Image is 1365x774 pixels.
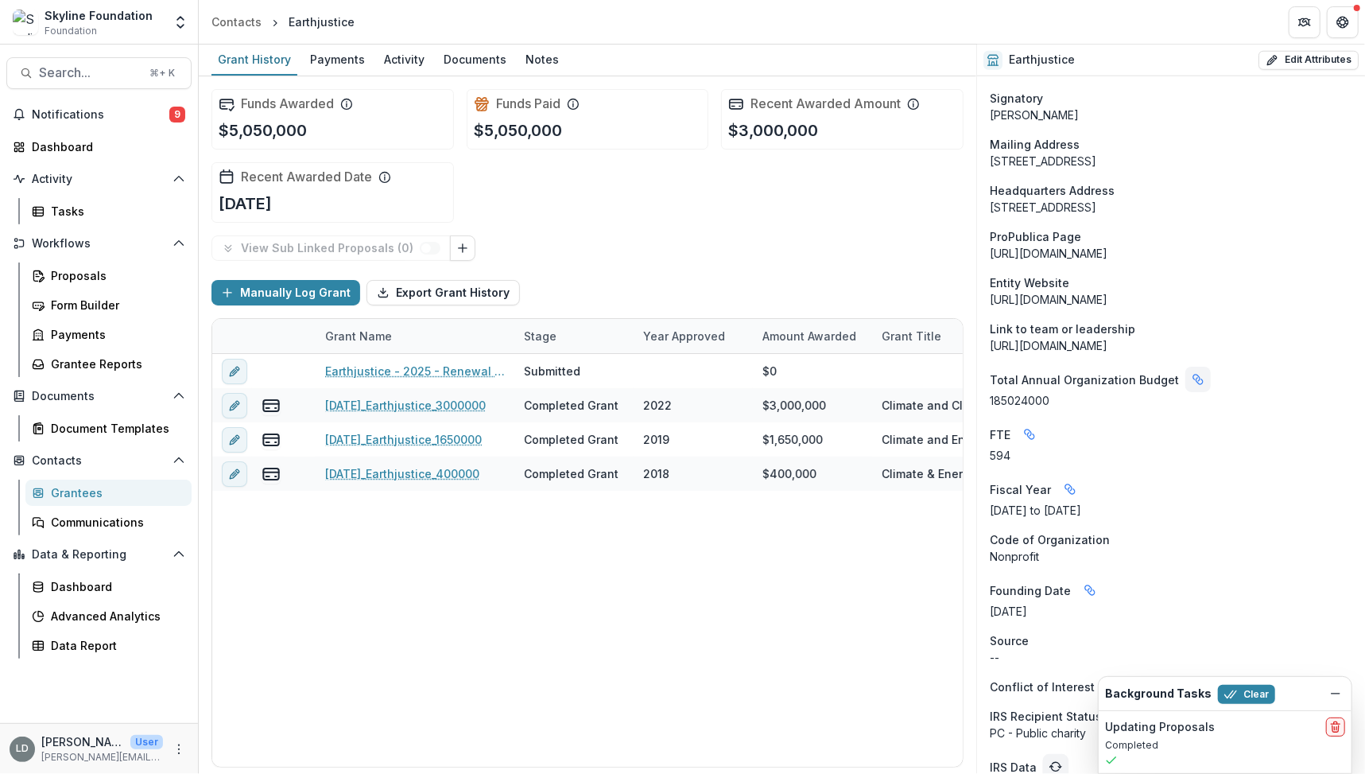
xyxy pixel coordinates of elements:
[130,735,163,749] p: User
[241,96,334,111] h2: Funds Awarded
[1009,53,1075,67] h2: Earthjustice
[51,203,179,220] div: Tasks
[6,57,192,89] button: Search...
[6,102,192,127] button: Notifications9
[205,10,268,33] a: Contacts
[222,427,247,453] button: edit
[990,603,1352,620] div: [DATE]
[524,363,580,379] div: Submitted
[643,397,672,414] div: 2022
[51,608,179,624] div: Advanced Analytics
[304,48,371,71] div: Payments
[1105,687,1212,701] h2: Background Tasks
[1105,721,1215,734] h2: Updating Proposals
[6,448,192,473] button: Open Contacts
[25,351,192,377] a: Grantee Reports
[990,321,1135,337] span: Link to team or leadership
[474,119,562,142] p: $5,050,000
[325,397,486,414] a: [DATE]_Earthjustice_3000000
[222,461,247,487] button: edit
[45,24,97,38] span: Foundation
[211,48,297,71] div: Grant History
[25,509,192,535] a: Communications
[25,632,192,659] a: Data Report
[325,363,505,379] a: Earthjustice - 2025 - Renewal Application
[524,431,619,448] div: Completed Grant
[990,182,1115,199] span: Headquarters Address
[990,531,1110,548] span: Code of Organization
[514,328,566,344] div: Stage
[990,90,1043,107] span: Signatory
[1258,51,1359,70] button: Edit Attributes
[882,431,982,448] div: Climate and Energy Program
[990,679,1095,695] span: Conflict of Interest
[289,14,355,30] div: Earthjustice
[1077,578,1103,603] button: Linked binding
[514,319,634,353] div: Stage
[169,6,192,38] button: Open entity switcher
[990,649,1352,666] p: --
[437,45,513,76] a: Documents
[304,45,371,76] a: Payments
[753,319,872,353] div: Amount Awarded
[990,371,1179,388] span: Total Annual Organization Budget
[262,396,281,415] button: view-payments
[762,397,826,414] div: $3,000,000
[1218,685,1275,704] button: Clear
[1185,367,1211,392] button: Linked binding
[990,426,1010,443] span: FTE
[6,383,192,409] button: Open Documents
[882,397,982,414] div: Climate and Clean Energy Program
[6,231,192,256] button: Open Workflows
[519,48,565,71] div: Notes
[634,319,753,353] div: Year approved
[882,465,982,482] div: Climate & Energy Program
[51,514,179,531] div: Communications
[25,263,192,289] a: Proposals
[32,138,179,155] div: Dashboard
[990,548,1352,565] p: Nonprofit
[325,465,479,482] a: [DATE]_Earthjustice_400000
[211,280,360,305] button: Manually Log Grant
[51,420,179,437] div: Document Templates
[6,166,192,192] button: Open Activity
[643,431,669,448] div: 2019
[41,750,163,764] p: [PERSON_NAME][EMAIL_ADDRESS][DOMAIN_NAME]
[762,431,823,448] div: $1,650,000
[25,415,192,441] a: Document Templates
[169,740,188,759] button: More
[634,328,735,344] div: Year approved
[146,64,178,82] div: ⌘ + K
[32,454,166,468] span: Contacts
[6,134,192,160] a: Dashboard
[219,192,272,216] p: [DATE]
[25,480,192,506] a: Grantees
[753,328,866,344] div: Amount Awarded
[450,235,475,261] button: Link Grants
[51,267,179,284] div: Proposals
[524,397,619,414] div: Completed Grant
[990,502,1352,519] p: [DATE] to [DATE]
[524,465,619,482] div: Completed Grant
[496,96,560,111] h2: Funds Paid
[990,291,1352,308] div: [URL][DOMAIN_NAME]
[1105,738,1345,753] p: Completed
[990,582,1071,599] span: Founding Date
[316,319,514,353] div: Grant Name
[872,319,991,353] div: Grant Title
[51,297,179,313] div: Form Builder
[728,119,818,142] p: $3,000,000
[990,708,1102,725] span: IRS Recipient Status
[222,393,247,418] button: edit
[25,603,192,629] a: Advanced Analytics
[990,725,1352,741] div: PC - Public charity
[219,119,307,142] p: $5,050,000
[643,465,669,482] div: 2018
[241,242,420,255] p: View Sub Linked Proposals ( 0 )
[990,153,1352,169] div: [STREET_ADDRESS]
[45,7,153,24] div: Skyline Foundation
[990,136,1080,153] span: Mailing Address
[262,430,281,449] button: view-payments
[6,542,192,567] button: Open Data & Reporting
[41,733,124,750] p: [PERSON_NAME]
